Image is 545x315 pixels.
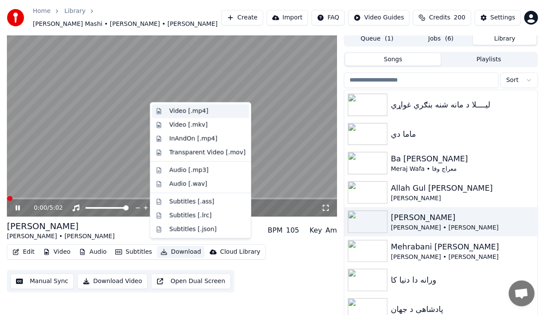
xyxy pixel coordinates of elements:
[169,225,217,234] div: Subtitles [.json]
[309,225,322,236] div: Key
[475,10,521,25] button: Settings
[286,225,299,236] div: 105
[64,7,85,16] a: Library
[169,166,208,175] div: Audio [.mp3]
[33,20,217,28] span: [PERSON_NAME] Mashi • [PERSON_NAME] • [PERSON_NAME]
[40,246,74,258] button: Video
[10,274,74,289] button: Manual Sync
[7,9,24,26] img: youka
[151,274,231,289] button: Open Dual Screen
[221,10,263,25] button: Create
[391,274,534,286] div: ورانه دا دنیا کا
[391,211,534,224] div: [PERSON_NAME]
[34,204,54,212] div: /
[169,107,208,116] div: Video [.mp4]
[391,182,534,194] div: Allah Gul [PERSON_NAME]
[454,13,466,22] span: 200
[169,135,217,143] div: InAndOn [.mp4]
[76,246,110,258] button: Audio
[391,153,534,165] div: Ba [PERSON_NAME]
[268,225,282,236] div: BPM
[267,10,308,25] button: Import
[391,224,534,232] div: [PERSON_NAME] • [PERSON_NAME]
[49,204,63,212] span: 5:02
[441,53,537,66] button: Playlists
[169,148,246,157] div: Transparent Video [.mov]
[34,204,47,212] span: 0:00
[33,7,221,28] nav: breadcrumb
[169,180,207,189] div: Audio [.wav]
[220,248,260,256] div: Cloud Library
[391,165,534,173] div: Meraj Wafa • معراج وفا
[413,10,471,25] button: Credits200
[385,35,394,43] span: ( 1 )
[391,99,534,111] div: لیــــلا د مانه شنه بنګري غواړي
[345,53,441,66] button: Songs
[473,32,537,45] button: Library
[509,280,535,306] a: Open chat
[348,10,410,25] button: Video Guides
[391,253,534,261] div: [PERSON_NAME] • [PERSON_NAME]
[169,198,214,206] div: Subtitles [.ass]
[157,246,205,258] button: Download
[9,246,38,258] button: Edit
[7,220,115,232] div: [PERSON_NAME]
[33,7,50,16] a: Home
[491,13,515,22] div: Settings
[445,35,454,43] span: ( 6 )
[112,246,155,258] button: Subtitles
[391,194,534,203] div: [PERSON_NAME]
[7,232,115,241] div: [PERSON_NAME] • [PERSON_NAME]
[345,32,409,45] button: Queue
[77,274,148,289] button: Download Video
[409,32,473,45] button: Jobs
[325,225,337,236] div: Am
[506,76,519,85] span: Sort
[312,10,345,25] button: FAQ
[169,211,211,220] div: Subtitles [.lrc]
[391,128,534,140] div: ماما دي
[169,121,208,129] div: Video [.mkv]
[391,241,534,253] div: Mehrabani [PERSON_NAME]
[429,13,450,22] span: Credits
